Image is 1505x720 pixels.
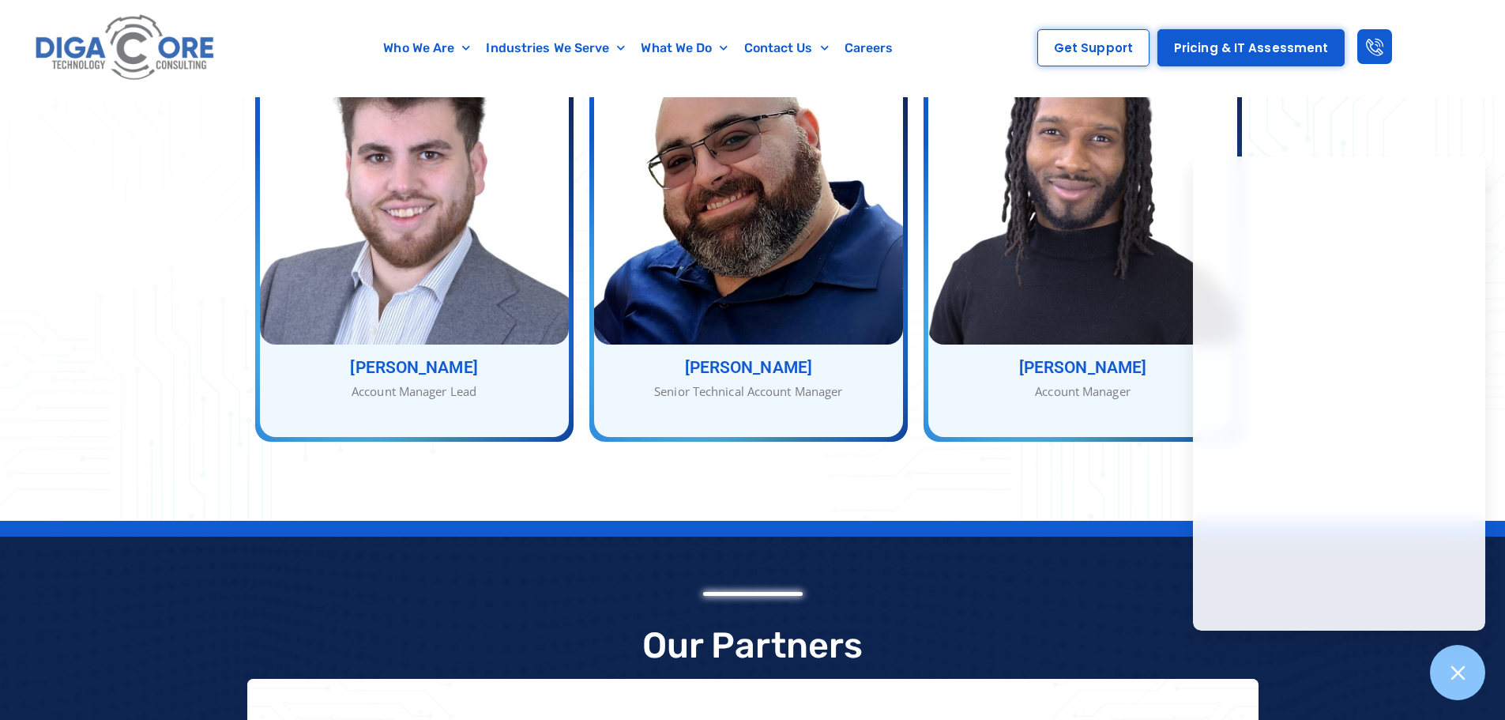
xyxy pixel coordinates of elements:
[928,383,1237,401] div: Account Manager
[260,383,569,401] div: Account Manager Lead
[296,30,981,66] nav: Menu
[594,360,903,376] h3: [PERSON_NAME]
[928,16,1237,345] img: Nirobe Fleming - Account Manager
[260,16,569,345] img: Sammy-Lederer - Account Manager Lead
[1174,42,1328,54] span: Pricing & IT Assessment
[1157,29,1345,66] a: Pricing & IT Assessment
[1037,29,1149,66] a: Get Support
[594,383,903,401] div: Senior Technical Account Manager
[1054,42,1133,54] span: Get Support
[1193,156,1485,631] iframe: Chatgenie Messenger
[642,624,863,666] p: Our Partners
[594,16,903,345] img: Untitled design - Digacore
[478,30,633,66] a: Industries We Serve
[928,360,1237,376] h3: [PERSON_NAME]
[837,30,901,66] a: Careers
[736,30,837,66] a: Contact Us
[31,8,220,89] img: Digacore logo 1
[260,360,569,376] h3: [PERSON_NAME]
[375,30,478,66] a: Who We Are
[633,30,736,66] a: What We Do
